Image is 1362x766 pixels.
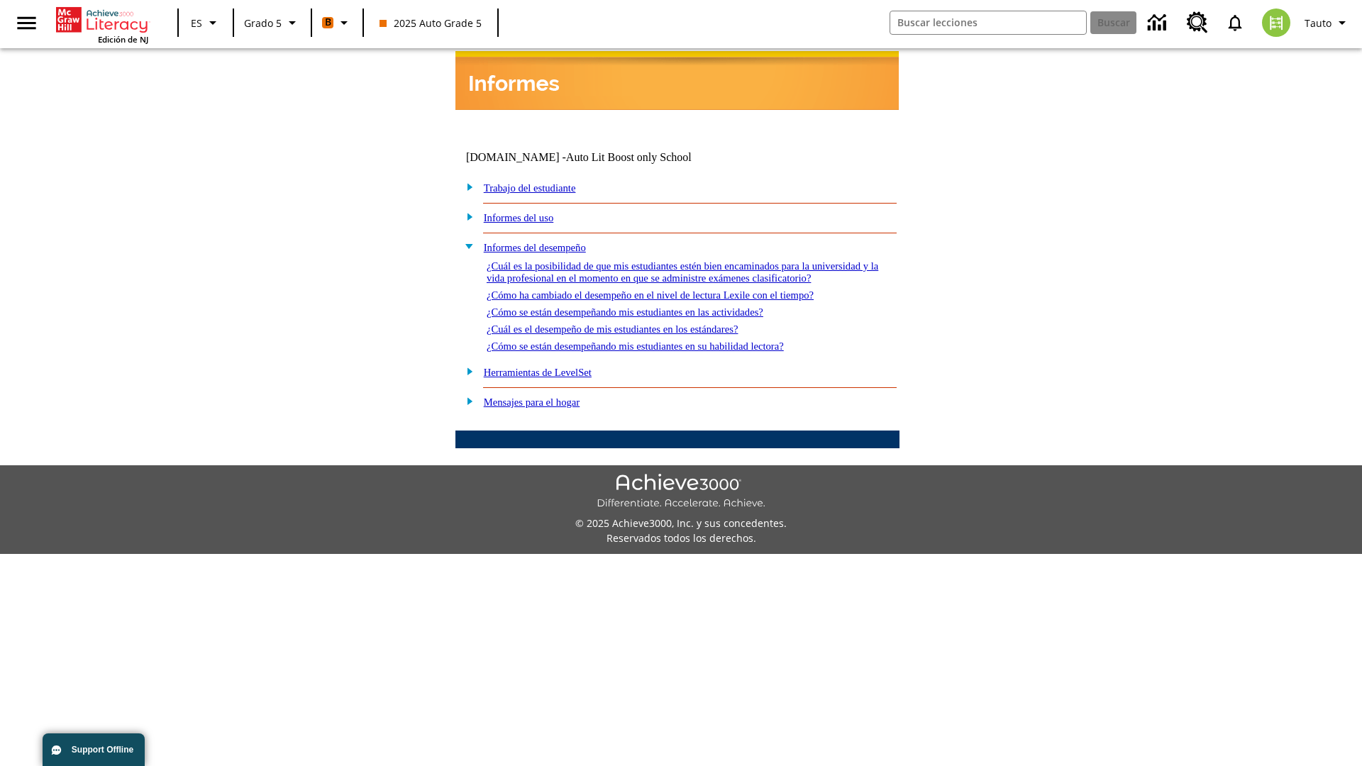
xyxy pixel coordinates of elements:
img: avatar image [1262,9,1290,37]
nobr: Auto Lit Boost only School [566,151,692,163]
a: ¿Cómo se están desempeñando mis estudiantes en su habilidad lectora? [487,340,784,352]
span: Grado 5 [244,16,282,30]
button: Escoja un nuevo avatar [1253,4,1299,41]
span: B [325,13,331,31]
img: plus.gif [459,394,474,407]
button: Abrir el menú lateral [6,2,48,44]
img: plus.gif [459,365,474,377]
button: Lenguaje: ES, Selecciona un idioma [183,10,228,35]
a: Trabajo del estudiante [484,182,576,194]
a: ¿Cómo ha cambiado el desempeño en el nivel de lectura Lexile con el tiempo? [487,289,814,301]
button: Support Offline [43,733,145,766]
span: Support Offline [72,745,133,755]
a: Informes del uso [484,212,554,223]
img: Achieve3000 Differentiate Accelerate Achieve [597,474,765,510]
a: Notificaciones [1217,4,1253,41]
a: ¿Cuál es el desempeño de mis estudiantes en los estándares? [487,323,738,335]
img: header [455,51,899,110]
a: Mensajes para el hogar [484,396,580,408]
a: Herramientas de LevelSet [484,367,592,378]
a: ¿Cómo se están desempeñando mis estudiantes en las actividades? [487,306,763,318]
span: Tauto [1305,16,1331,30]
span: ES [191,16,202,30]
a: Centro de recursos, Se abrirá en una pestaña nueva. [1178,4,1217,42]
input: Buscar campo [890,11,1086,34]
button: Perfil/Configuración [1299,10,1356,35]
div: Portada [56,4,148,45]
img: plus.gif [459,180,474,193]
button: Grado: Grado 5, Elige un grado [238,10,306,35]
span: Edición de NJ [98,34,148,45]
a: Informes del desempeño [484,242,586,253]
img: plus.gif [459,210,474,223]
a: Centro de información [1139,4,1178,43]
a: ¿Cuál es la posibilidad de que mis estudiantes estén bien encaminados para la universidad y la vi... [487,260,878,284]
span: 2025 Auto Grade 5 [380,16,482,30]
img: minus.gif [459,240,474,252]
button: Boost El color de la clase es anaranjado. Cambiar el color de la clase. [316,10,358,35]
td: [DOMAIN_NAME] - [466,151,727,164]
